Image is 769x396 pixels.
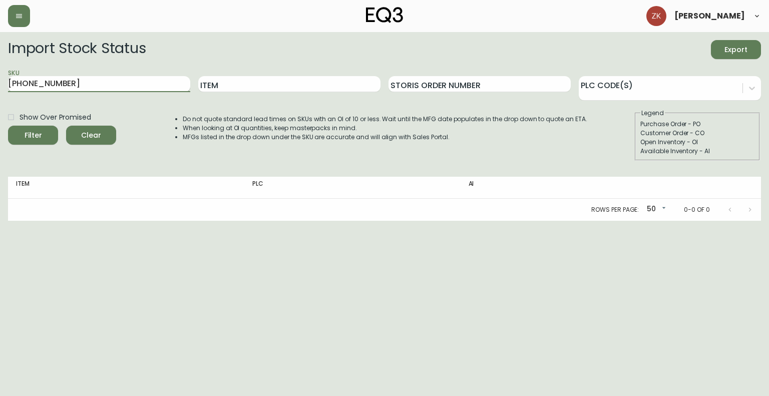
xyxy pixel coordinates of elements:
span: Clear [74,129,108,142]
h2: Import Stock Status [8,40,146,59]
div: Customer Order - CO [640,129,754,138]
div: Filter [25,129,42,142]
span: Show Over Promised [20,112,91,123]
p: Rows per page: [591,205,639,214]
img: ac4060352bbca922b7bb6492bc802e6d [646,6,666,26]
p: 0-0 of 0 [684,205,710,214]
div: Available Inventory - AI [640,147,754,156]
li: When looking at OI quantities, keep masterpacks in mind. [183,124,587,133]
div: 50 [643,201,668,218]
th: AI [461,177,633,199]
th: PLC [244,177,461,199]
img: logo [366,7,403,23]
th: Item [8,177,244,199]
li: Do not quote standard lead times on SKUs with an OI of 10 or less. Wait until the MFG date popula... [183,115,587,124]
div: Purchase Order - PO [640,120,754,129]
li: MFGs listed in the drop down under the SKU are accurate and will align with Sales Portal. [183,133,587,142]
button: Export [711,40,761,59]
button: Filter [8,126,58,145]
span: Export [719,44,753,56]
div: Open Inventory - OI [640,138,754,147]
legend: Legend [640,109,665,118]
button: Clear [66,126,116,145]
span: [PERSON_NAME] [674,12,745,20]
